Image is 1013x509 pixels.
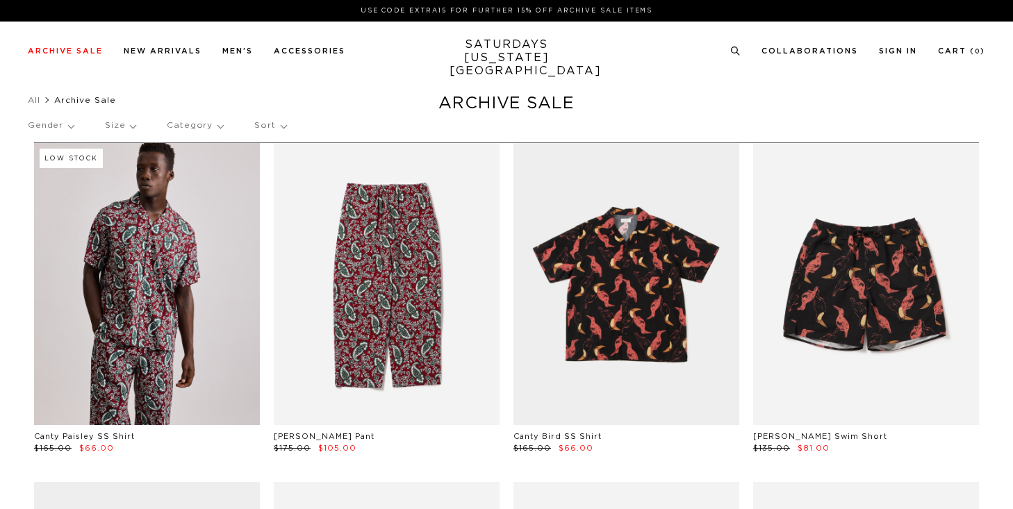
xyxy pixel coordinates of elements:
[105,110,135,142] p: Size
[28,110,74,142] p: Gender
[274,433,374,440] a: [PERSON_NAME] Pant
[34,433,135,440] a: Canty Paisley SS Shirt
[938,47,985,55] a: Cart (0)
[753,444,790,452] span: $135.00
[879,47,917,55] a: Sign In
[318,444,356,452] span: $105.00
[513,444,551,452] span: $165.00
[124,47,201,55] a: New Arrivals
[753,433,887,440] a: [PERSON_NAME] Swim Short
[761,47,858,55] a: Collaborations
[513,433,602,440] a: Canty Bird SS Shirt
[254,110,286,142] p: Sort
[28,47,103,55] a: Archive Sale
[274,444,311,452] span: $175.00
[450,38,564,78] a: SATURDAYS[US_STATE][GEOGRAPHIC_DATA]
[559,444,593,452] span: $66.00
[798,444,830,452] span: $81.00
[34,444,72,452] span: $165.00
[40,149,103,168] div: Low Stock
[33,6,980,16] p: Use Code EXTRA15 for Further 15% Off Archive Sale Items
[975,49,980,55] small: 0
[167,110,223,142] p: Category
[28,96,40,104] a: All
[274,47,345,55] a: Accessories
[79,444,114,452] span: $66.00
[54,96,116,104] span: Archive Sale
[222,47,253,55] a: Men's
